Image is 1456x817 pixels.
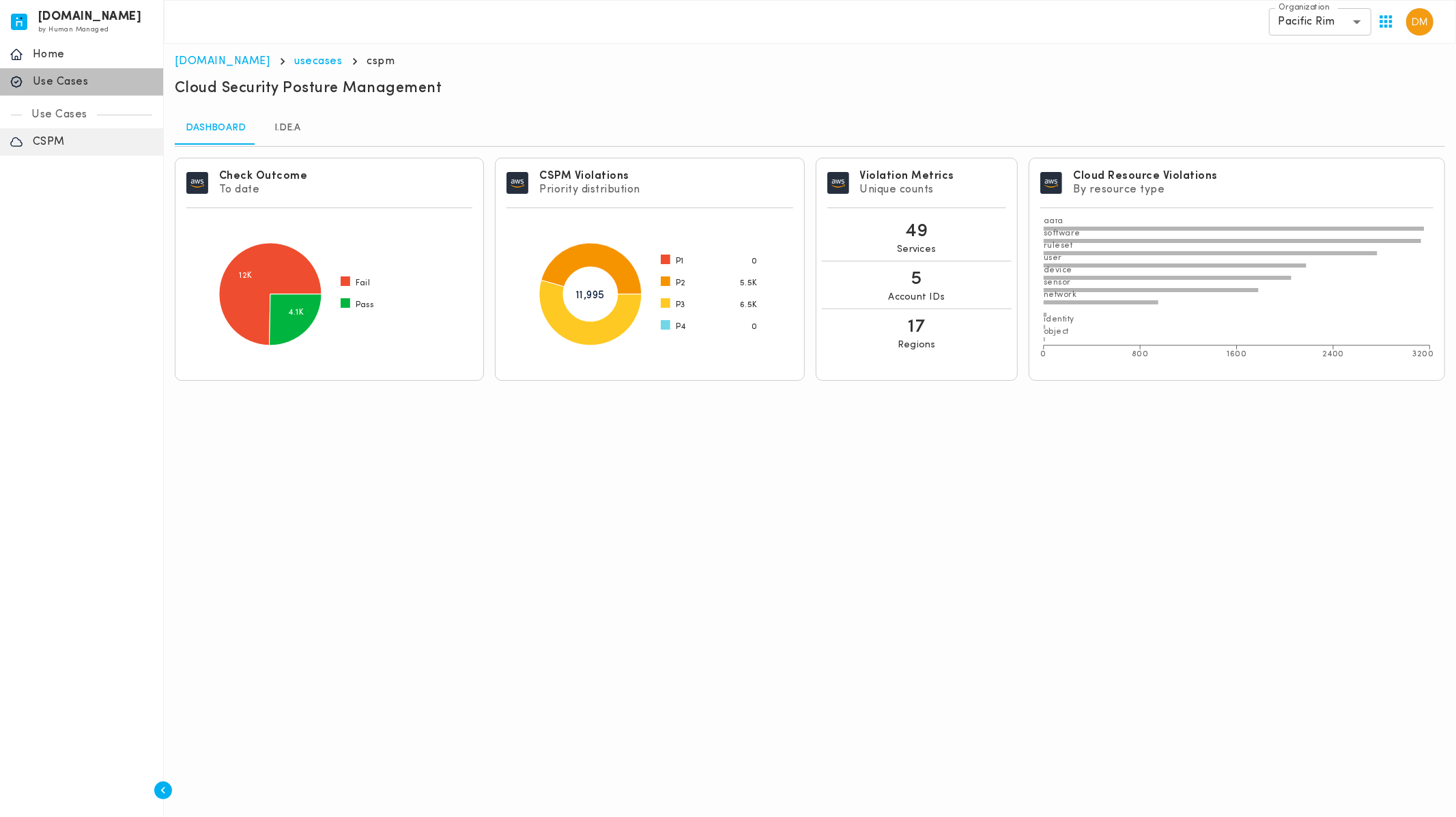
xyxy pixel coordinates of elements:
tspan: 1600 [1227,350,1247,358]
tspan: 800 [1132,350,1149,358]
img: David Medallo [1406,8,1433,35]
h6: CSPM Violations [539,169,640,183]
p: Account IDs [889,291,945,304]
text: 4.1K [288,309,304,317]
h6: Cloud Resource Violations [1073,169,1218,183]
nav: breadcrumb [175,55,1445,68]
h6: [DOMAIN_NAME] [38,12,142,22]
tspan: 11,995 [576,290,605,301]
div: Pacific Rim [1269,8,1371,35]
p: By resource type [1073,183,1218,197]
p: 49 [905,219,928,244]
text: software [1044,229,1081,238]
text: ruleset [1044,242,1073,250]
text: identity [1044,315,1074,324]
a: usecases [295,56,343,67]
p: To date [219,183,308,197]
span: 0 [752,256,757,267]
p: 17 [908,315,925,339]
span: 5.5K [740,278,758,289]
span: P2 [676,278,686,289]
text: object [1044,328,1069,336]
img: image [186,172,208,194]
p: Priority distribution [539,183,640,197]
span: 0 [752,321,757,332]
span: P4 [676,321,686,332]
text: user [1044,254,1062,262]
span: 6.5K [740,300,758,311]
img: image [1040,172,1062,194]
text: sensor [1044,278,1071,287]
p: Unique counts [860,183,955,197]
text: network [1044,291,1077,299]
img: invicta.io [11,14,27,30]
img: image [827,172,849,194]
a: [DOMAIN_NAME] [175,56,270,67]
p: Use Cases [22,108,97,121]
p: 5 [911,267,923,291]
p: Home [33,48,154,61]
p: Services [897,244,936,256]
text: data [1044,217,1064,225]
text: device [1044,266,1072,274]
button: User [1401,3,1439,41]
p: cspm [367,55,395,68]
text: 12K [239,272,253,280]
tspan: 2400 [1323,350,1345,358]
span: Pass [356,300,374,311]
h6: Check Outcome [219,169,308,183]
span: P1 [676,256,684,267]
a: Dashboard [175,112,257,145]
tspan: 0 [1041,350,1047,358]
label: Organization [1279,2,1330,14]
p: Regions [898,339,936,352]
span: by Human Managed [38,26,109,33]
h5: Cloud Security Posture Management [175,79,442,98]
h6: Violation Metrics [860,169,955,183]
span: P3 [676,300,685,311]
p: CSPM [33,135,154,149]
p: Use Cases [33,75,154,89]
span: Fail [356,278,371,289]
a: I.DE.A [257,112,318,145]
tspan: 3200 [1413,350,1434,358]
img: image [506,172,528,194]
